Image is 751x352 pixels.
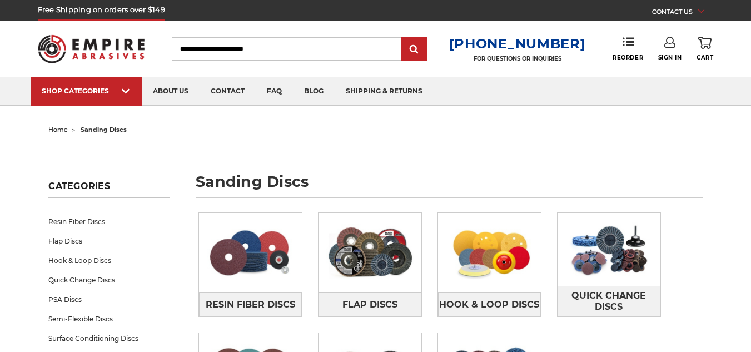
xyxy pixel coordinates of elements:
[48,309,170,329] a: Semi-Flexible Discs
[438,216,541,289] img: Hook & Loop Discs
[335,77,434,106] a: shipping & returns
[48,329,170,348] a: Surface Conditioning Discs
[438,292,541,316] a: Hook & Loop Discs
[48,290,170,309] a: PSA Discs
[697,37,713,61] a: Cart
[449,55,586,62] p: FOR QUESTIONS OR INQUIRIES
[48,212,170,231] a: Resin Fiber Discs
[48,270,170,290] a: Quick Change Discs
[558,213,660,286] img: Quick Change Discs
[256,77,293,106] a: faq
[38,28,145,70] img: Empire Abrasives
[697,54,713,61] span: Cart
[319,292,421,316] a: Flap Discs
[658,54,682,61] span: Sign In
[439,295,539,314] span: Hook & Loop Discs
[199,216,302,289] img: Resin Fiber Discs
[558,286,660,316] span: Quick Change Discs
[196,174,703,198] h1: sanding discs
[558,286,660,316] a: Quick Change Discs
[48,181,170,198] h5: Categories
[652,6,713,21] a: CONTACT US
[48,231,170,251] a: Flap Discs
[449,36,586,52] a: [PHONE_NUMBER]
[199,292,302,316] a: Resin Fiber Discs
[48,251,170,270] a: Hook & Loop Discs
[342,295,397,314] span: Flap Discs
[48,126,68,133] a: home
[293,77,335,106] a: blog
[81,126,127,133] span: sanding discs
[319,216,421,289] img: Flap Discs
[142,77,200,106] a: about us
[403,38,425,61] input: Submit
[613,37,643,61] a: Reorder
[206,295,295,314] span: Resin Fiber Discs
[200,77,256,106] a: contact
[42,87,131,95] div: SHOP CATEGORIES
[613,54,643,61] span: Reorder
